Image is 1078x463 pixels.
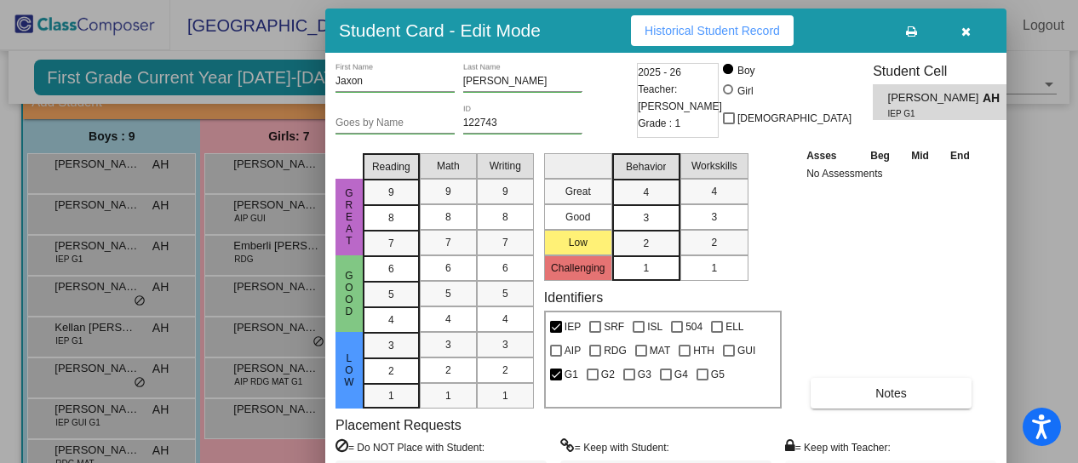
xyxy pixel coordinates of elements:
[601,364,615,385] span: G2
[463,117,582,129] input: Enter ID
[737,83,754,99] div: Girl
[631,15,794,46] button: Historical Student Record
[502,286,508,301] span: 5
[711,209,717,225] span: 3
[445,184,451,199] span: 9
[802,165,981,182] td: No Assessments
[341,187,357,247] span: Great
[445,312,451,327] span: 4
[645,24,780,37] span: Historical Student Record
[502,312,508,327] span: 4
[388,236,394,251] span: 7
[685,317,702,337] span: 504
[339,20,541,41] h3: Student Card - Edit Mode
[802,146,859,165] th: Asses
[490,158,521,174] span: Writing
[711,184,717,199] span: 4
[785,438,891,455] label: = Keep with Teacher:
[388,338,394,353] span: 3
[737,63,755,78] div: Boy
[565,364,578,385] span: G1
[811,378,972,409] button: Notes
[626,159,666,174] span: Behavior
[445,209,451,225] span: 8
[647,317,662,337] span: ISL
[604,317,624,337] span: SRF
[502,388,508,403] span: 1
[388,312,394,328] span: 4
[983,89,1006,107] span: AH
[502,363,508,378] span: 2
[693,340,714,361] span: HTH
[544,289,603,306] label: Identifiers
[388,363,394,379] span: 2
[643,210,649,226] span: 3
[502,260,508,276] span: 6
[502,184,508,199] span: 9
[445,260,451,276] span: 6
[638,81,722,115] span: Teacher: [PERSON_NAME]
[691,158,737,174] span: Workskills
[372,159,410,174] span: Reading
[388,261,394,277] span: 6
[643,260,649,276] span: 1
[901,146,939,165] th: Mid
[335,117,455,129] input: goes by name
[725,317,743,337] span: ELL
[388,210,394,226] span: 8
[560,438,669,455] label: = Keep with Student:
[638,64,681,81] span: 2025 - 26
[604,340,627,361] span: RDG
[565,317,581,337] span: IEP
[445,235,451,250] span: 7
[388,388,394,403] span: 1
[643,185,649,200] span: 4
[674,364,688,385] span: G4
[502,209,508,225] span: 8
[643,236,649,251] span: 2
[939,146,980,165] th: End
[335,438,485,455] label: = Do NOT Place with Student:
[711,364,725,385] span: G5
[650,340,670,361] span: MAT
[502,337,508,352] span: 3
[341,270,357,317] span: Good
[388,185,394,200] span: 9
[445,388,451,403] span: 1
[711,235,717,250] span: 2
[565,340,581,361] span: AIP
[388,287,394,302] span: 5
[873,63,1021,79] h3: Student Cell
[437,158,460,174] span: Math
[638,364,651,385] span: G3
[445,286,451,301] span: 5
[888,89,983,107] span: [PERSON_NAME]
[737,108,852,129] span: [DEMOGRAPHIC_DATA]
[711,260,717,276] span: 1
[888,107,971,120] span: IEP G1
[445,363,451,378] span: 2
[335,417,462,433] label: Placement Requests
[737,340,755,361] span: GUI
[445,337,451,352] span: 3
[638,115,680,132] span: Grade : 1
[875,386,907,400] span: Notes
[859,146,900,165] th: Beg
[341,352,357,388] span: Low
[502,235,508,250] span: 7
